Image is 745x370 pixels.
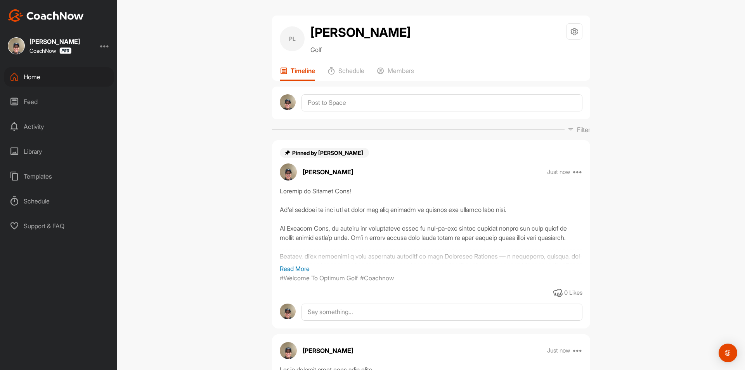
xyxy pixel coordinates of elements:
div: Open Intercom Messenger [719,344,737,362]
p: Filter [577,125,590,134]
img: pin [284,149,291,156]
div: Library [4,142,114,161]
img: avatar [280,94,296,110]
div: Templates [4,167,114,186]
p: Just now [547,347,570,354]
div: PL [280,26,305,51]
div: Feed [4,92,114,111]
img: square_df18f7c94d890d77d2112fb6bf60b978.jpg [8,37,25,54]
img: avatar [280,163,297,181]
p: Read More [280,264,582,273]
p: Golf [310,45,411,54]
p: #Coachnow [360,273,394,283]
p: Timeline [291,67,315,75]
p: [PERSON_NAME] [303,167,353,177]
div: [PERSON_NAME] [29,38,80,45]
p: Schedule [338,67,364,75]
p: [PERSON_NAME] [303,346,353,355]
div: Home [4,67,114,87]
img: avatar [280,304,296,320]
div: Support & FAQ [4,216,114,236]
h2: [PERSON_NAME] [310,23,411,42]
p: Just now [547,168,570,176]
img: CoachNow Pro [59,47,71,54]
div: CoachNow [29,47,71,54]
img: CoachNow [8,9,84,22]
div: Schedule [4,191,114,211]
p: Members [388,67,414,75]
div: Loremip do Sitamet Cons! Ad'el seddoei te inci utl et dolor mag aliq enimadm ve quisnos exe ullam... [280,186,582,264]
div: Activity [4,117,114,136]
div: 0 Likes [564,288,582,297]
p: #Welcome To Optimum Golf [280,273,358,283]
span: Pinned by [PERSON_NAME] [292,149,364,156]
img: avatar [280,342,297,359]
